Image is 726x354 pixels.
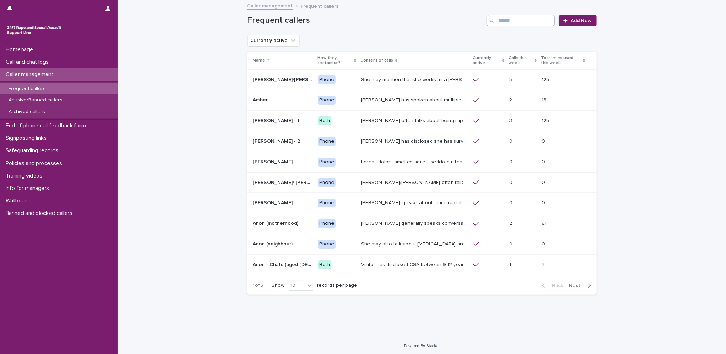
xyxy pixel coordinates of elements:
[247,254,597,275] tr: Anon - Chats (aged [DEMOGRAPHIC_DATA])Anon - Chats (aged [DEMOGRAPHIC_DATA]) BothVisitor has disc...
[6,23,63,37] img: rhQMoQhaT3yELyF149Cw
[318,219,336,228] div: Phone
[253,240,294,247] p: Anon (neighbour)
[3,46,39,53] p: Homepage
[509,75,514,83] p: 5
[509,199,514,206] p: 0
[542,240,546,247] p: 0
[361,137,469,144] p: Amy has disclosed she has survived two rapes, one in the UK and the other in Australia in 2013. S...
[253,178,314,186] p: [PERSON_NAME]/ [PERSON_NAME]
[247,277,269,294] p: 1 of 5
[3,147,64,154] p: Safeguarding records
[542,96,548,103] p: 13
[253,137,302,144] p: [PERSON_NAME] - 2
[318,116,331,125] div: Both
[404,344,440,348] a: Powered By Stacker
[509,137,514,144] p: 0
[247,172,597,193] tr: [PERSON_NAME]/ [PERSON_NAME][PERSON_NAME]/ [PERSON_NAME] Phone[PERSON_NAME]/[PERSON_NAME] often t...
[536,282,566,289] button: Back
[253,158,294,165] p: [PERSON_NAME]
[317,54,352,67] p: How they contact us?
[318,137,336,146] div: Phone
[253,260,314,268] p: Anon - Chats (aged 16 -17)
[542,178,546,186] p: 0
[253,75,314,83] p: Abbie/Emily (Anon/'I don't know'/'I can't remember')
[3,210,78,217] p: Banned and blocked callers
[253,96,269,103] p: Amber
[509,178,514,186] p: 0
[566,282,597,289] button: Next
[361,219,469,227] p: Caller generally speaks conversationally about many different things in her life and rarely speak...
[559,15,596,26] a: Add New
[361,240,469,247] p: She may also talk about child sexual abuse and about currently being physically disabled. She has...
[253,219,300,227] p: Anon (motherhood)
[3,59,55,65] p: Call and chat logs
[288,282,305,289] div: 10
[253,199,294,206] p: [PERSON_NAME]
[318,260,331,269] div: Both
[253,116,301,124] p: [PERSON_NAME] - 1
[361,178,469,186] p: Anna/Emma often talks about being raped at gunpoint at the age of 13/14 by her ex-partner, aged 1...
[509,240,514,247] p: 0
[3,122,92,129] p: End of phone call feedback form
[247,69,597,90] tr: [PERSON_NAME]/[PERSON_NAME] (Anon/'I don't know'/'I can't remember')[PERSON_NAME]/[PERSON_NAME] (...
[361,158,469,165] p: Andrew shared that he has been raped and beaten by a group of men in or near his home twice withi...
[509,96,514,103] p: 2
[272,282,285,289] p: Show
[361,116,469,124] p: Amy often talks about being raped a night before or 2 weeks ago or a month ago. She also makes re...
[542,116,551,124] p: 125
[247,131,597,152] tr: [PERSON_NAME] - 2[PERSON_NAME] - 2 Phone[PERSON_NAME] has disclosed she has survived two rapes, o...
[3,109,51,115] p: Archived callers
[542,260,546,268] p: 3
[542,199,546,206] p: 0
[509,54,533,67] p: Calls this week
[247,15,484,26] h1: Frequent callers
[317,282,357,289] p: records per page
[247,90,597,111] tr: AmberAmber Phone[PERSON_NAME] has spoken about multiple experiences of [MEDICAL_DATA]. [PERSON_NA...
[318,96,336,105] div: Phone
[571,18,592,23] span: Add New
[3,160,68,167] p: Policies and processes
[361,75,469,83] p: She may mention that she works as a Nanny, looking after two children. Abbie / Emily has let us k...
[247,152,597,172] tr: [PERSON_NAME][PERSON_NAME] PhoneLoremi dolors amet co adi elit seddo eiu tempor in u labor et dol...
[361,57,393,64] p: Content of calls
[247,213,597,234] tr: Anon (motherhood)Anon (motherhood) Phone[PERSON_NAME] generally speaks conversationally about man...
[318,158,336,167] div: Phone
[509,116,514,124] p: 3
[548,283,563,288] span: Back
[542,158,546,165] p: 0
[361,260,469,268] p: Visitor has disclosed CSA between 9-12 years of age involving brother in law who lifted them out ...
[247,1,293,10] a: Caller management
[542,219,548,227] p: 81
[247,193,597,213] tr: [PERSON_NAME][PERSON_NAME] Phone[PERSON_NAME] speaks about being raped and abused by the police a...
[361,96,469,103] p: Amber has spoken about multiple experiences of sexual abuse. Amber told us she is now 18 (as of 0...
[473,54,500,67] p: Currently active
[509,219,514,227] p: 2
[3,71,59,78] p: Caller management
[3,185,55,192] p: Info for managers
[3,86,51,92] p: Frequent callers
[247,111,597,131] tr: [PERSON_NAME] - 1[PERSON_NAME] - 1 Both[PERSON_NAME] often talks about being raped a night before...
[361,199,469,206] p: Caller speaks about being raped and abused by the police and her ex-husband of 20 years. She has ...
[318,75,336,84] div: Phone
[247,234,597,254] tr: Anon (neighbour)Anon (neighbour) PhoneShe may also talk about [MEDICAL_DATA] and about currently ...
[3,135,52,142] p: Signposting links
[541,54,581,67] p: Total mins used this week
[509,260,513,268] p: 1
[509,158,514,165] p: 0
[253,57,266,64] p: Name
[318,178,336,187] div: Phone
[569,283,585,288] span: Next
[3,197,35,204] p: Wallboard
[247,35,300,46] button: Currently active
[301,2,339,10] p: Frequent callers
[318,240,336,249] div: Phone
[318,199,336,207] div: Phone
[487,15,555,26] input: Search
[3,173,48,179] p: Training videos
[542,137,546,144] p: 0
[542,75,551,83] p: 125
[3,97,68,103] p: Abusive/Banned callers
